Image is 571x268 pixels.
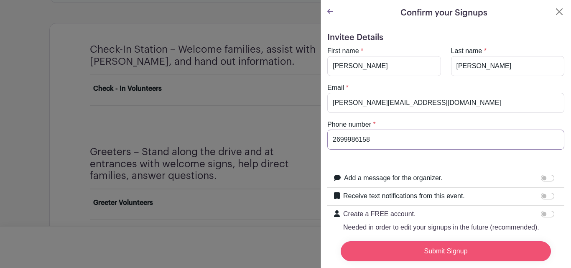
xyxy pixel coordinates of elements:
button: Close [554,7,564,17]
label: First name [327,46,359,56]
p: Needed in order to edit your signups in the future (recommended). [343,222,539,232]
label: Phone number [327,120,371,130]
label: Email [327,83,344,93]
h5: Confirm your Signups [400,7,487,19]
input: Submit Signup [341,241,551,261]
h5: Invitee Details [327,33,564,43]
label: Last name [451,46,482,56]
p: Create a FREE account. [343,209,539,219]
label: Add a message for the organizer. [344,173,443,183]
label: Receive text notifications from this event. [343,191,465,201]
